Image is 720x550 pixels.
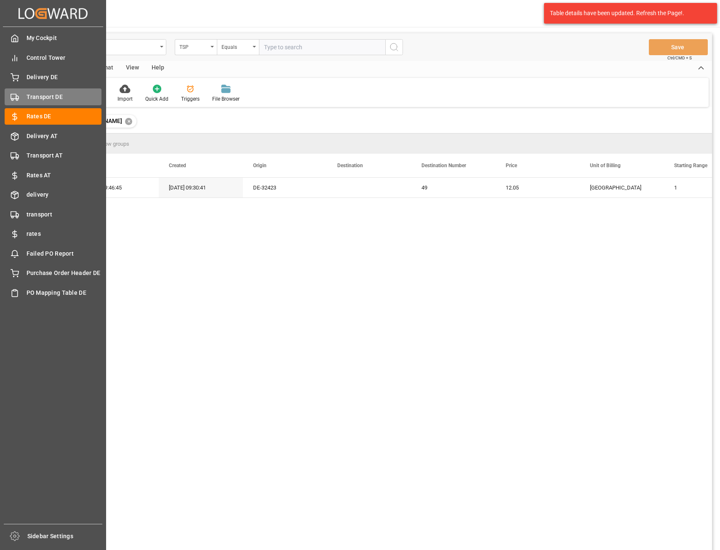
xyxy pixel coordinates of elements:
a: Rates DE [5,108,101,125]
span: Starting Range [674,163,707,168]
span: Ctrl/CMD + S [667,55,692,61]
span: Transport AT [27,151,102,160]
span: Unit of Billing [590,163,621,168]
div: ✕ [125,118,132,125]
a: Transport AT [5,147,101,164]
div: [GEOGRAPHIC_DATA] [580,178,664,198]
a: Transport DE [5,88,101,105]
span: Destination [337,163,363,168]
span: Control Tower [27,53,102,62]
button: Save [649,39,708,55]
span: Destination Number [421,163,466,168]
div: View [120,61,145,75]
span: Transport DE [27,93,102,101]
span: Delivery AT [27,132,102,141]
a: delivery [5,187,101,203]
span: Failed PO Report [27,249,102,258]
a: transport [5,206,101,222]
a: Delivery AT [5,128,101,144]
span: My Cockpit [27,34,102,43]
a: Delivery DE [5,69,101,85]
div: Import [117,95,133,103]
span: rates [27,230,102,238]
a: Failed PO Report [5,245,101,262]
span: Sidebar Settings [27,532,103,541]
span: Rates DE [27,112,102,121]
a: rates [5,226,101,242]
span: Purchase Order Header DE [27,269,102,278]
div: Help [145,61,171,75]
button: open menu [217,39,259,55]
div: Equals [221,41,250,51]
span: Delivery DE [27,73,102,82]
a: My Cockpit [5,30,101,46]
span: transport [27,210,102,219]
div: [DATE] 09:30:41 [159,178,243,198]
button: open menu [175,39,217,55]
a: Rates AT [5,167,101,183]
button: search button [385,39,403,55]
div: 12.05 [496,178,580,198]
div: Triggers [181,95,200,103]
a: Purchase Order Header DE [5,265,101,281]
span: Price [506,163,517,168]
div: TSP [179,41,208,51]
div: 49 [411,178,496,198]
a: Control Tower [5,49,101,66]
span: PO Mapping Table DE [27,288,102,297]
a: PO Mapping Table DE [5,284,101,301]
input: Type to search [259,39,385,55]
div: DE-32423 [243,178,327,198]
div: Quick Add [145,95,168,103]
span: Origin [253,163,267,168]
div: [DATE] 09:46:45 [75,178,159,198]
div: File Browser [212,95,240,103]
span: Created [169,163,186,168]
div: Table details have been updated. Refresh the Page!. [550,9,705,18]
span: Rates AT [27,171,102,180]
span: delivery [27,190,102,199]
